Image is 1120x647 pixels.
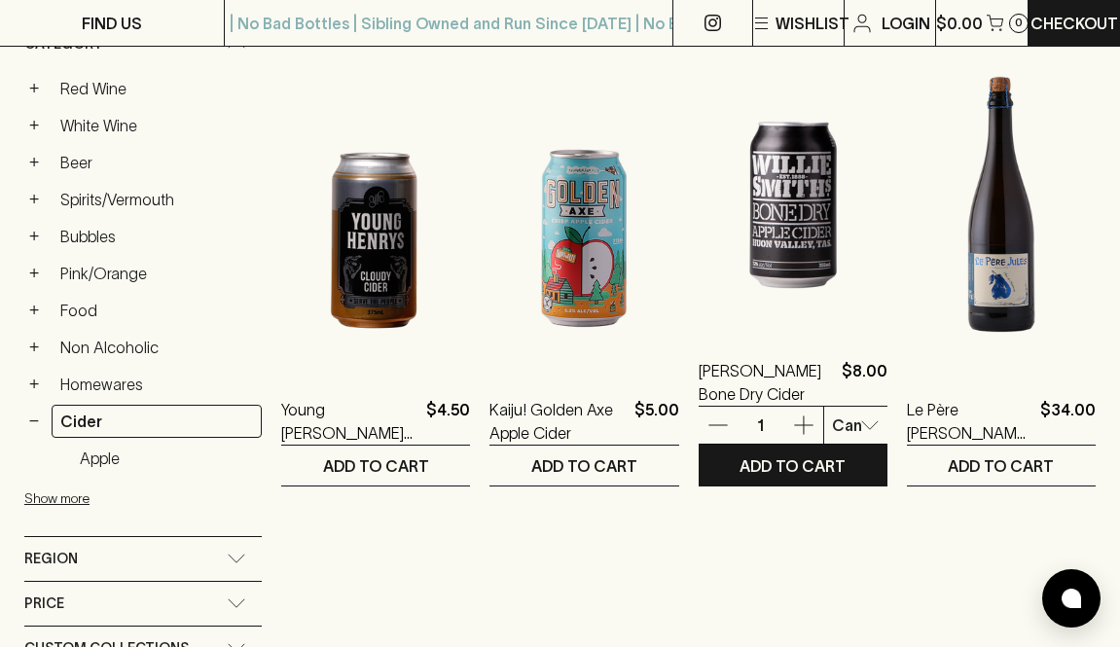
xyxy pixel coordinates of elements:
[71,442,262,475] a: Apple
[281,28,470,369] img: Young Henrys Cloudy Cider
[24,227,44,246] button: +
[52,405,262,438] a: Cider
[24,592,64,616] span: Price
[24,79,44,98] button: +
[1062,589,1081,608] img: bubble-icon
[882,12,930,35] p: Login
[489,398,626,445] a: Kaiju! Golden Axe Apple Cider
[24,301,44,320] button: +
[24,537,262,581] div: Region
[24,153,44,172] button: +
[24,116,44,135] button: +
[52,72,262,105] a: Red Wine
[740,454,846,478] p: ADD TO CART
[531,454,637,478] p: ADD TO CART
[52,294,262,327] a: Food
[24,375,44,394] button: +
[82,12,142,35] p: FIND US
[52,146,262,179] a: Beer
[634,398,679,445] p: $5.00
[832,413,862,437] p: Can
[52,109,262,142] a: White Wine
[24,264,44,283] button: +
[52,257,262,290] a: Pink/Orange
[24,547,78,571] span: Region
[699,446,887,485] button: ADD TO CART
[323,454,429,478] p: ADD TO CART
[699,359,834,406] a: [PERSON_NAME] Bone Dry Cider
[24,479,279,519] button: Show more
[281,398,418,445] a: Young [PERSON_NAME] Cloudy Cider
[24,582,262,626] div: Price
[907,398,1032,445] a: Le Père [PERSON_NAME] [PERSON_NAME]
[907,446,1096,485] button: ADD TO CART
[52,220,262,253] a: Bubbles
[948,454,1054,478] p: ADD TO CART
[738,414,784,436] p: 1
[24,412,44,431] button: −
[489,446,678,485] button: ADD TO CART
[24,338,44,357] button: +
[824,406,887,445] div: Can
[842,359,887,406] p: $8.00
[1040,398,1096,445] p: $34.00
[52,368,262,401] a: Homewares
[24,190,44,209] button: +
[489,28,678,369] img: Kaiju! Golden Axe Apple Cider
[907,28,1096,369] img: Le Père Jules Cidre Poiré Bouché
[776,12,849,35] p: Wishlist
[936,12,983,35] p: $0.00
[52,331,262,364] a: Non Alcoholic
[281,446,470,485] button: ADD TO CART
[52,183,262,216] a: Spirits/Vermouth
[426,398,470,445] p: $4.50
[1015,18,1023,28] p: 0
[1030,12,1118,35] p: Checkout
